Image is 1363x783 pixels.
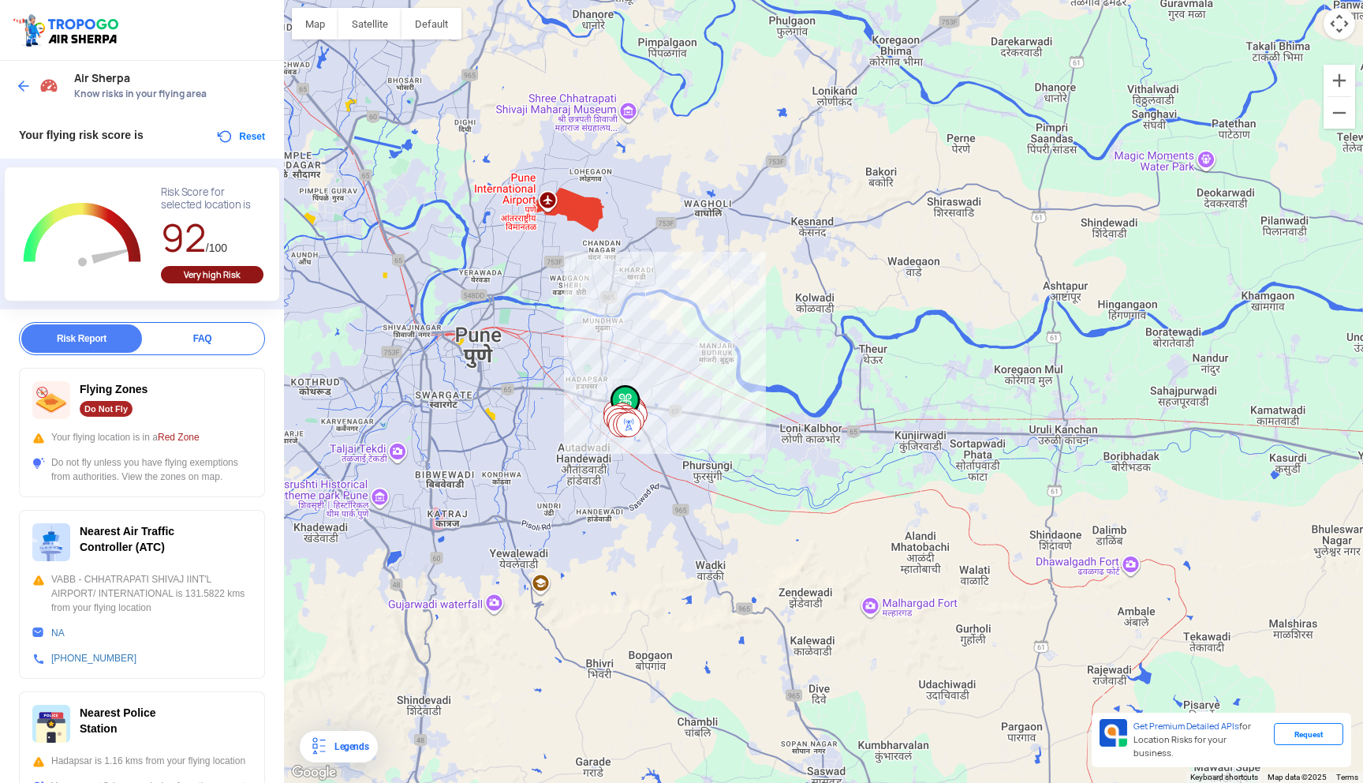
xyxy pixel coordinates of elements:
[32,430,252,444] div: Your flying location is in a
[39,76,58,95] img: Risk Scores
[21,324,142,353] div: Risk Report
[74,72,268,84] span: Air Sherpa
[1336,773,1358,781] a: Terms
[1324,65,1355,96] button: Zoom in
[16,78,32,94] img: ic_arrow_back_blue.svg
[215,127,265,146] button: Reset
[328,737,368,756] div: Legends
[32,523,70,561] img: ic_atc.svg
[288,762,340,783] a: Open this area in Google Maps (opens a new window)
[1190,772,1258,783] button: Keyboard shortcuts
[292,8,338,39] button: Show street map
[32,705,70,743] img: ic_police_station.svg
[288,762,340,783] img: Google
[309,737,328,756] img: Legends
[161,186,263,212] div: Risk Score for selected location is
[74,88,268,100] span: Know risks in your flying area
[51,628,65,639] a: NA
[1127,719,1274,761] div: for Location Risks for your business.
[1324,97,1355,129] button: Zoom out
[142,324,263,353] div: FAQ
[32,572,252,615] div: VABB - CHHATRAPATI SHIVAJ IINT'L AIRPORT/ INTERNATIONAL is 131.5822 kms from your flying location
[158,432,200,443] span: Red Zone
[19,129,144,141] span: Your flying risk score is
[80,401,133,417] div: Do Not Fly
[32,455,252,484] div: Do not fly unless you have flying exemptions from authorities. View the zones on map.
[32,754,252,768] div: Hadapsar is 1.16 kms from your flying location
[80,383,148,395] span: Flying Zones
[1133,721,1239,732] span: Get Premium Detailed APIs
[51,653,136,664] a: [PHONE_NUMBER]
[161,213,206,263] span: 92
[1274,723,1343,745] div: Request
[206,242,227,254] span: /100
[80,525,174,553] span: Nearest Air Traffic Controller (ATC)
[1100,719,1127,747] img: Premium APIs
[1268,773,1327,781] span: Map data ©2025
[32,381,70,419] img: ic_nofly.svg
[80,706,156,735] span: Nearest Police Station
[161,266,263,283] div: Very high Risk
[1324,8,1355,39] button: Map camera controls
[12,12,124,48] img: ic_tgdronemaps.svg
[338,8,401,39] button: Show satellite imagery
[17,186,148,285] g: Chart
